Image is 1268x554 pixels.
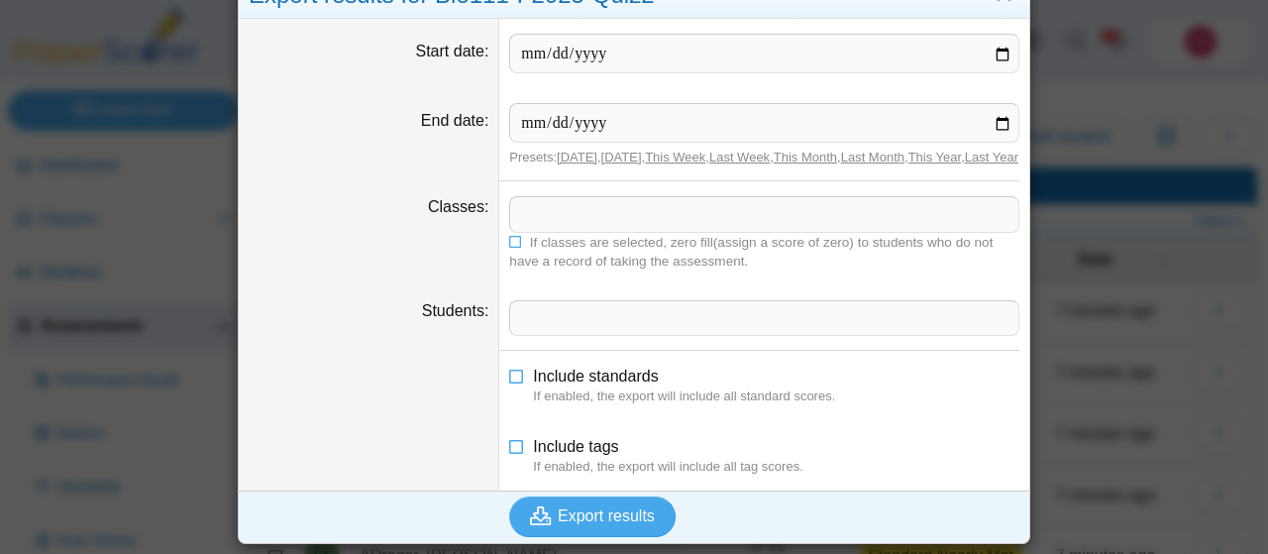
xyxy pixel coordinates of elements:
label: Start date [416,43,489,59]
a: This Year [908,150,962,165]
a: This Week [645,150,705,165]
a: Last Month [841,150,904,165]
label: Classes [428,198,488,215]
dfn: If enabled, the export will include all standard scores. [533,388,1019,405]
tags: ​ [509,196,1019,232]
span: If classes are selected, zero fill(assign a score of zero) to students who do not have a record o... [509,235,993,269]
span: Include standards [533,368,658,385]
a: This Month [774,150,837,165]
div: Presets: , , , , , , , [509,149,1019,166]
label: Students [422,302,489,319]
button: Export results [509,497,676,536]
a: [DATE] [557,150,597,165]
a: [DATE] [601,150,642,165]
a: Last Year [965,150,1018,165]
a: Last Week [709,150,770,165]
tags: ​ [509,300,1019,336]
dfn: If enabled, the export will include all tag scores. [533,458,1019,476]
span: Export results [558,507,655,524]
label: End date [421,112,489,129]
span: Include tags [533,438,618,455]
